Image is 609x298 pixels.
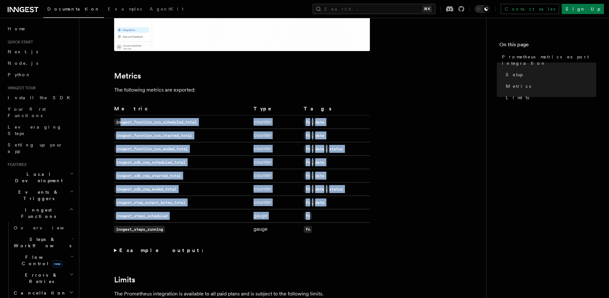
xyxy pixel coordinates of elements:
code: fn [304,186,312,193]
kbd: ⌘K [423,6,432,12]
a: Documentation [43,2,104,18]
code: status [327,186,345,193]
a: Node.js [5,57,75,69]
button: Errors & Retries [11,269,75,287]
a: Metrics [114,71,141,80]
span: Cancellation [11,290,66,296]
span: Metrics [506,83,531,89]
button: Search...⌘K [313,4,435,14]
span: Node.js [8,61,38,66]
td: , [301,129,370,142]
td: , , [301,142,370,156]
td: , [301,115,370,129]
button: Local Development [5,168,75,186]
span: Python [8,72,31,77]
td: counter [251,142,301,156]
span: Errors & Retries [11,272,69,285]
span: Documentation [47,6,100,11]
code: fn [304,172,312,179]
code: inngest_function_run_scheduled_total [114,119,199,126]
td: , [301,156,370,169]
td: , , [301,183,370,196]
td: counter [251,183,301,196]
a: Setup [503,69,596,80]
span: Quick start [5,40,33,45]
span: Your first Functions [8,107,46,118]
code: fn [304,119,312,126]
code: fn [304,159,312,166]
a: Limits [503,92,596,103]
a: AgentKit [146,2,187,17]
button: Toggle dark mode [475,5,490,13]
td: , [301,169,370,183]
code: date [313,145,326,153]
a: Leveraging Steps [5,121,75,139]
button: Flow Controlnew [11,251,75,269]
code: inngest_step_output_bytes_total [114,199,187,206]
span: Setup [506,71,523,78]
a: Home [5,23,75,34]
span: Features [5,162,27,167]
span: Flow Control [11,254,70,267]
code: inngest_sdk_req_scheduled_total [114,159,187,166]
code: inngest_function_run_ended_total [114,145,190,153]
td: counter [251,196,301,209]
span: new [52,260,62,267]
span: Setting up your app [8,142,63,154]
span: AgentKit [150,6,183,11]
a: Sign Up [562,4,604,14]
span: Home [8,26,26,32]
code: inngest_sdk_req_ended_total [114,186,178,193]
td: counter [251,129,301,142]
summary: Example output: [114,246,370,255]
th: Metric [114,105,251,115]
a: Python [5,69,75,80]
td: counter [251,156,301,169]
span: Steps & Workflows [11,236,71,249]
code: fn [304,132,312,139]
code: inngest_steps_scheduled [114,212,169,220]
a: Setting up your app [5,139,75,157]
span: Install the SDK [8,95,74,100]
code: inngest_steps_running [114,226,165,233]
td: counter [251,169,301,183]
td: gauge [251,209,301,223]
a: Metrics [503,80,596,92]
strong: Example output: [119,247,207,253]
button: Steps & Workflows [11,234,75,251]
code: fn [304,145,312,153]
td: , [301,196,370,209]
code: fn [304,212,312,220]
a: Examples [104,2,146,17]
span: Inngest Functions [5,207,69,220]
th: Type [251,105,301,115]
a: Overview [11,222,75,234]
a: Prometheus metrics export integration [499,51,596,69]
button: Inngest Functions [5,204,75,222]
td: gauge [251,223,301,236]
span: Local Development [5,171,70,184]
code: status [327,145,345,153]
code: inngest_sdk_req_started_total [114,172,183,179]
a: Your first Functions [5,103,75,121]
span: Leveraging Steps [8,124,62,136]
code: date [313,199,326,206]
code: date [313,172,326,179]
code: date [313,132,326,139]
span: Next.js [8,49,38,54]
td: counter [251,115,301,129]
th: Tags [301,105,370,115]
a: Install the SDK [5,92,75,103]
a: Contact sales [501,4,559,14]
p: The following metrics are exported: [114,86,370,94]
span: Inngest tour [5,86,36,91]
a: Limits [114,275,135,284]
a: Next.js [5,46,75,57]
code: date [313,159,326,166]
button: Events & Triggers [5,186,75,204]
code: date [313,186,326,193]
span: Prometheus metrics export integration [502,54,596,66]
span: Overview [14,225,80,230]
h4: On this page [499,41,596,51]
span: Events & Triggers [5,189,70,202]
